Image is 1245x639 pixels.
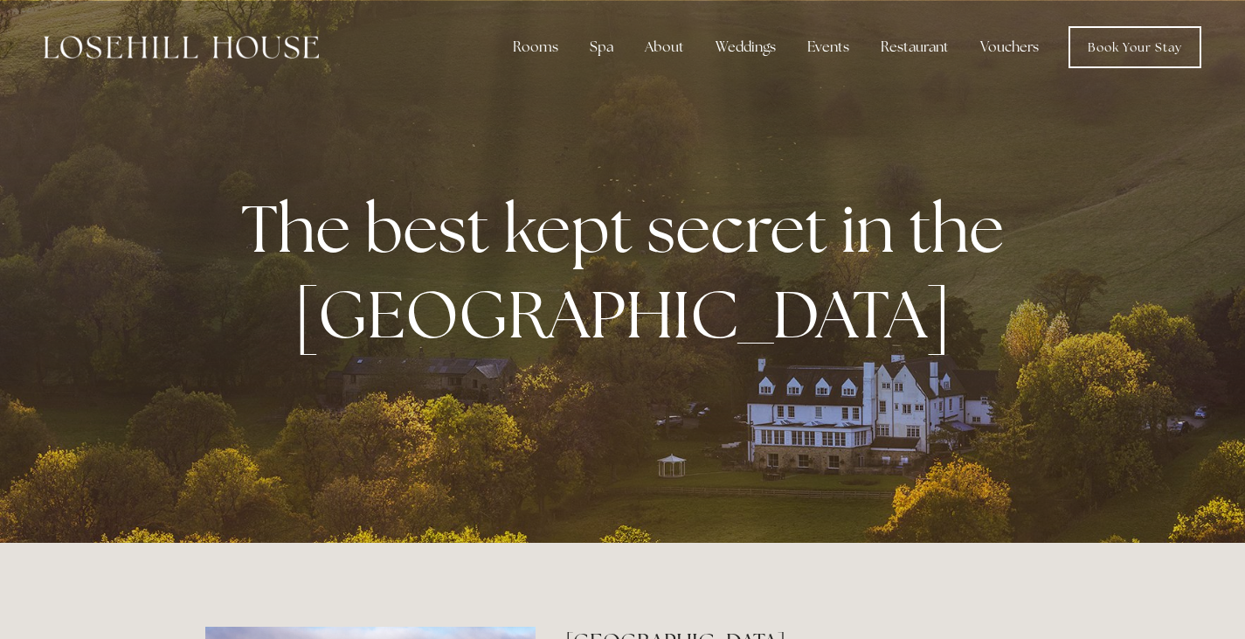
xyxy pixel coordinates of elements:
[793,30,863,65] div: Events
[702,30,790,65] div: Weddings
[576,30,627,65] div: Spa
[1069,26,1201,68] a: Book Your Stay
[966,30,1053,65] a: Vouchers
[499,30,572,65] div: Rooms
[867,30,963,65] div: Restaurant
[631,30,698,65] div: About
[241,185,1018,357] strong: The best kept secret in the [GEOGRAPHIC_DATA]
[44,36,319,59] img: Losehill House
